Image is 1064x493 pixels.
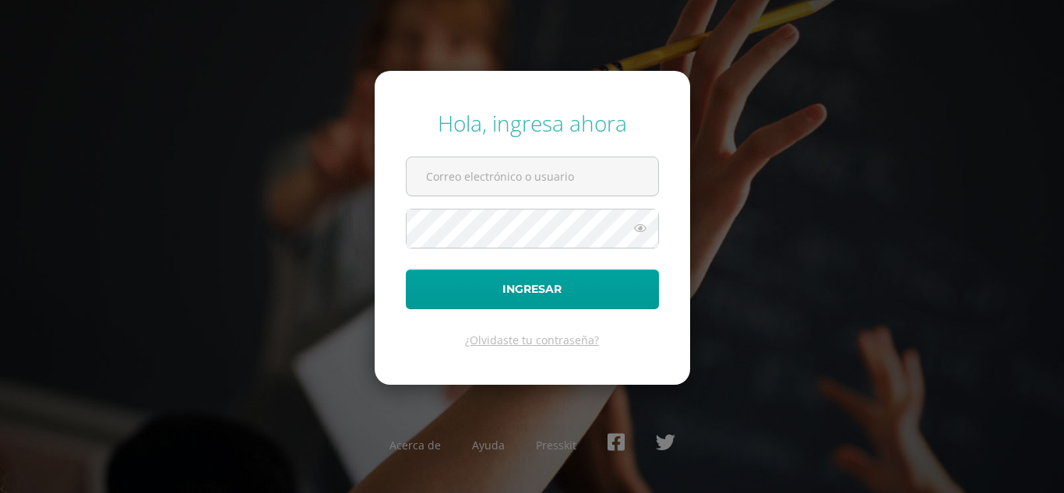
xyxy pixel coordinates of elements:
[407,157,658,195] input: Correo electrónico o usuario
[389,438,441,453] a: Acerca de
[536,438,576,453] a: Presskit
[406,269,659,309] button: Ingresar
[472,438,505,453] a: Ayuda
[406,108,659,138] div: Hola, ingresa ahora
[465,333,599,347] a: ¿Olvidaste tu contraseña?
